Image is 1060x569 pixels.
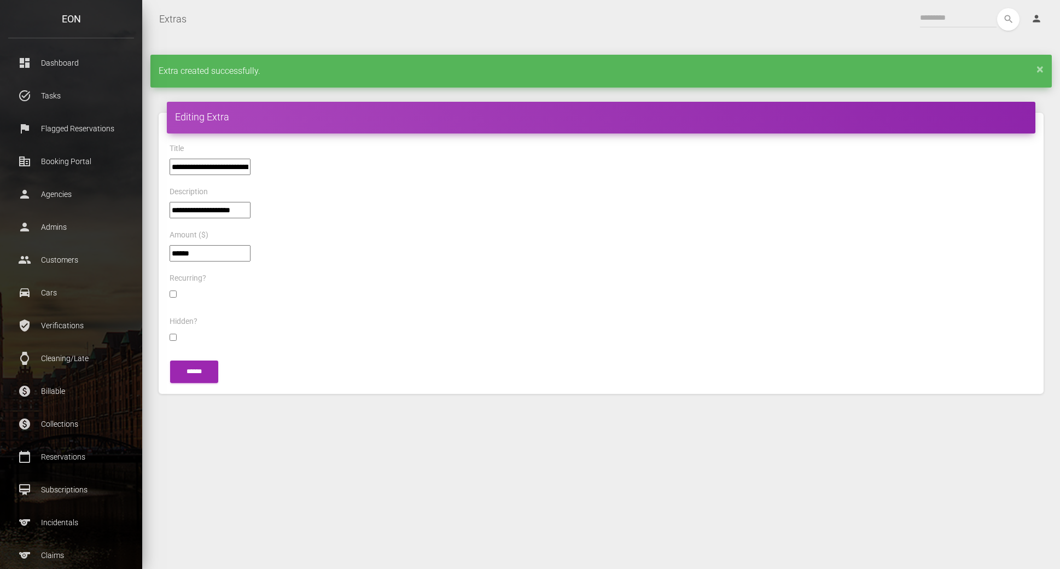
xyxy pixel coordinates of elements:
a: corporate_fare Booking Portal [8,148,134,175]
a: paid Billable [8,378,134,405]
p: Cars [16,284,126,301]
label: Title [170,143,184,154]
p: Dashboard [16,55,126,71]
label: Description [170,187,208,198]
a: dashboard Dashboard [8,49,134,77]
p: Cleaning/Late [16,350,126,367]
a: person Agencies [8,181,134,208]
p: Subscriptions [16,481,126,498]
i: person [1031,13,1042,24]
a: card_membership Subscriptions [8,476,134,503]
p: Booking Portal [16,153,126,170]
h4: Editing Extra [175,110,1027,124]
a: watch Cleaning/Late [8,345,134,372]
a: verified_user Verifications [8,312,134,339]
a: task_alt Tasks [8,82,134,109]
p: Claims [16,547,126,564]
p: Verifications [16,317,126,334]
p: Admins [16,219,126,235]
a: sports Incidentals [8,509,134,536]
p: Collections [16,416,126,432]
a: sports Claims [8,542,134,569]
a: Extras [159,5,187,33]
a: calendar_today Reservations [8,443,134,471]
p: Reservations [16,449,126,465]
a: drive_eta Cars [8,279,134,306]
p: Incidentals [16,514,126,531]
a: × [1036,66,1044,72]
a: person [1023,8,1052,30]
p: Agencies [16,186,126,202]
label: Amount ($) [170,230,208,241]
label: Recurring? [170,273,206,284]
label: Hidden? [170,316,197,327]
p: Tasks [16,88,126,104]
a: flag Flagged Reservations [8,115,134,142]
a: paid Collections [8,410,134,438]
p: Customers [16,252,126,268]
a: person Admins [8,213,134,241]
p: Billable [16,383,126,399]
button: search [997,8,1020,31]
a: people Customers [8,246,134,274]
div: Extra created successfully. [150,55,1052,88]
p: Flagged Reservations [16,120,126,137]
